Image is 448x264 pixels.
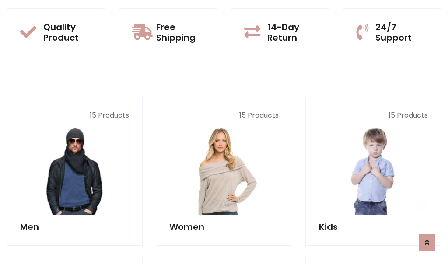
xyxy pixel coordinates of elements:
p: 15 Products [319,110,428,121]
h5: 24/7 Support [375,22,428,43]
p: 15 Products [169,110,278,121]
h5: Quality Product [43,22,92,43]
h5: Men [20,222,129,232]
p: 15 Products [20,110,129,121]
h5: Free Shipping [156,22,204,43]
h5: Women [169,222,278,232]
h5: Kids [319,222,428,232]
h5: 14-Day Return [267,22,316,43]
